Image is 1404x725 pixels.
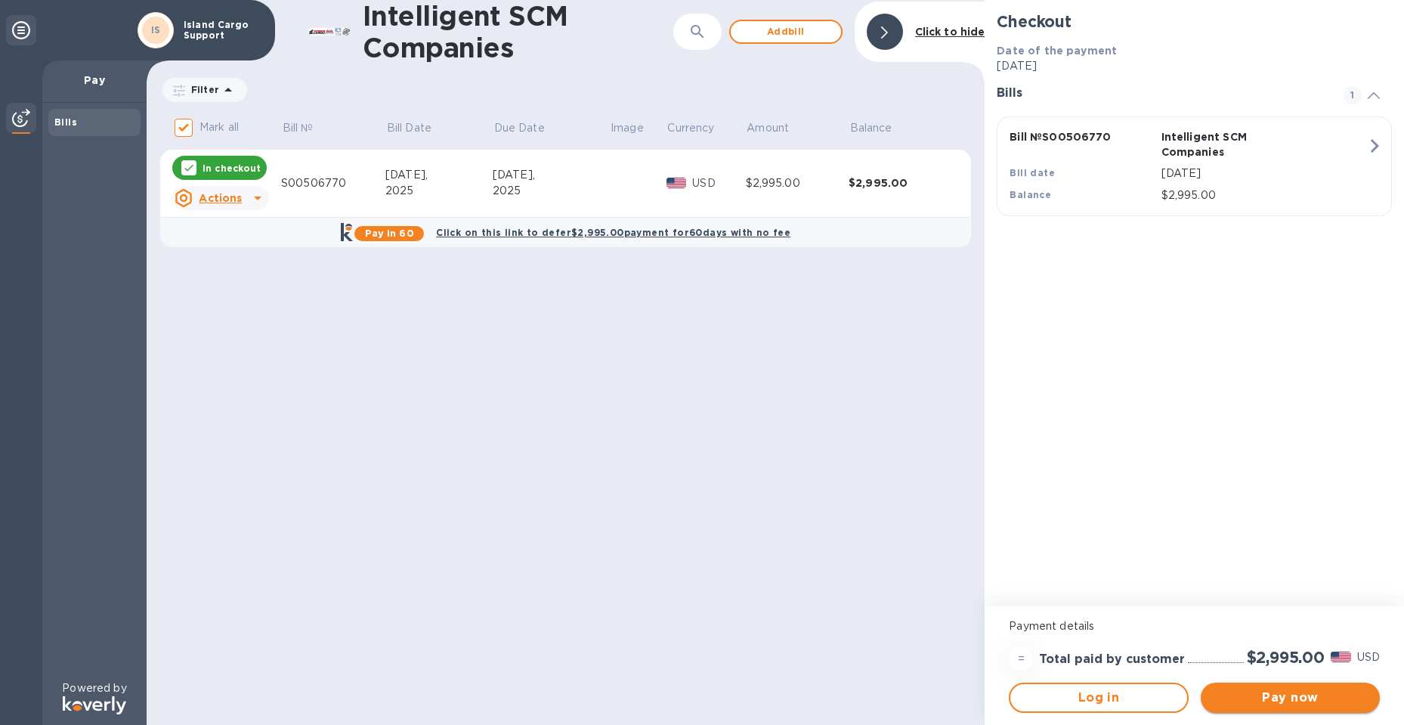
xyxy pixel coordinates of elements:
p: Amount [747,120,789,136]
span: Bill № [283,120,333,136]
p: Currency [667,120,714,136]
div: 2025 [493,183,609,199]
h2: Checkout [997,12,1392,31]
p: In checkout [203,162,261,175]
span: Bill Date [387,120,451,136]
button: Pay now [1201,683,1380,713]
p: [DATE] [1161,166,1367,181]
p: USD [1357,649,1380,665]
u: Actions [199,192,242,204]
p: Filter [185,83,219,96]
img: Logo [63,696,126,714]
p: Balance [850,120,892,136]
div: = [1009,646,1033,671]
p: Image [611,120,644,136]
p: Island Cargo Support [184,20,259,41]
button: Addbill [729,20,843,44]
b: Click to hide [915,26,985,38]
p: Bill № [283,120,314,136]
b: IS [151,24,161,36]
button: Bill №S00506770Intelligent SCM CompaniesBill date[DATE]Balance$2,995.00 [997,116,1392,216]
div: $2,995.00 [746,175,849,191]
span: Add bill [743,23,829,41]
p: Bill № S00506770 [1010,129,1155,144]
span: Log in [1022,689,1174,707]
b: Balance [1010,189,1051,200]
div: S00506770 [281,175,385,191]
button: Log in [1009,683,1188,713]
img: USD [666,178,687,188]
img: USD [1331,652,1351,662]
p: Due Date [494,120,545,136]
span: 1 [1344,86,1362,104]
div: [DATE], [385,167,493,183]
span: Amount [747,120,809,136]
p: Bill Date [387,120,431,136]
b: Bills [54,116,77,128]
div: $2,995.00 [849,175,952,191]
b: Bill date [1010,167,1055,178]
p: USD [692,175,745,191]
p: $2,995.00 [1161,187,1367,203]
p: Intelligent SCM Companies [1161,129,1307,160]
b: Date of the payment [997,45,1117,57]
span: Due Date [494,120,564,136]
p: Payment details [1009,618,1380,634]
p: Mark all [199,119,239,135]
p: [DATE] [997,58,1392,74]
div: 2025 [385,183,493,199]
b: Pay in 60 [365,228,414,239]
p: Pay [54,73,135,88]
h2: $2,995.00 [1247,648,1325,667]
h3: Total paid by customer [1039,652,1185,667]
h3: Bills [997,86,1325,101]
span: Pay now [1213,689,1368,707]
div: [DATE], [493,167,609,183]
p: Powered by [62,680,126,696]
b: Click on this link to defer $2,995.00 payment for 60 days with no fee [436,227,790,238]
span: Balance [850,120,912,136]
